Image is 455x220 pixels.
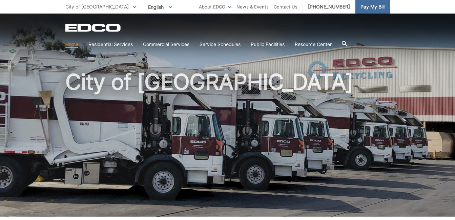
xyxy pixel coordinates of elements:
a: Public Facilities [251,41,285,48]
span: Pay My Bill [360,3,385,10]
a: About EDCO [199,3,231,10]
span: English [143,1,177,13]
a: Service Schedules [200,41,241,48]
a: Home [65,41,78,48]
a: EDCD logo. Return to the homepage. [65,24,122,32]
a: Resource Center [295,41,332,48]
h1: City of [GEOGRAPHIC_DATA] [65,71,390,220]
a: News & Events [236,3,269,10]
a: Contact Us [274,3,297,10]
span: City of [GEOGRAPHIC_DATA] [65,4,129,9]
a: Residential Services [88,41,133,48]
a: Commercial Services [143,41,189,48]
